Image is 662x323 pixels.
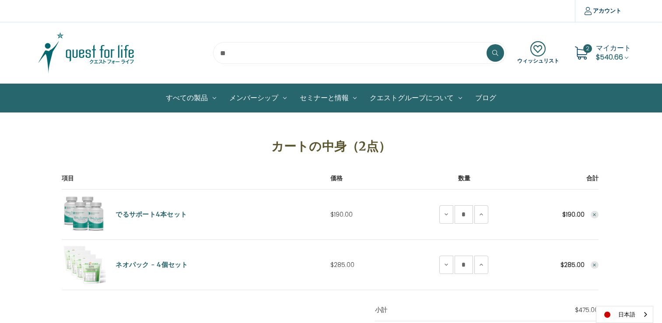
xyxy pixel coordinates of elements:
th: 価格 [330,174,420,190]
span: $540.66 [596,52,623,62]
aside: Language selected: 日本語 [596,306,653,323]
a: ブログ [469,84,503,112]
span: 2 [583,44,592,53]
span: $190.00 [330,210,353,219]
a: セミナーと情報 [293,84,364,112]
strong: 小計 [375,305,387,314]
h1: カートの中身（2点） [62,137,600,155]
th: 数量 [420,174,509,190]
div: Language [596,306,653,323]
th: 合計 [509,174,598,190]
span: $285.00 [330,260,354,269]
a: でるサポート4本セット [116,210,187,220]
button: Remove NeoPak - 4 Save Set from cart [591,261,599,269]
th: 項目 [62,174,330,190]
img: クエスト・グループ [32,31,141,75]
strong: $190.00 [562,210,585,219]
span: マイカート [596,43,631,53]
button: Remove DeruSupport 4-Save Set from cart [591,211,599,219]
a: ネオパック - 4個セット [116,260,188,270]
a: メンバーシップ [223,84,293,112]
a: 日本語 [596,306,653,323]
a: ウィッシュリスト [517,41,559,65]
strong: $285.00 [560,260,585,269]
a: クエストグループについて [363,84,469,112]
a: Cart with 2 items [596,43,631,62]
input: NeoPak - 4 Save Set [455,256,473,274]
a: すべての製品 [159,84,223,112]
span: $475.00 [575,305,599,314]
input: DeruSupport 4-Save Set [455,205,473,224]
